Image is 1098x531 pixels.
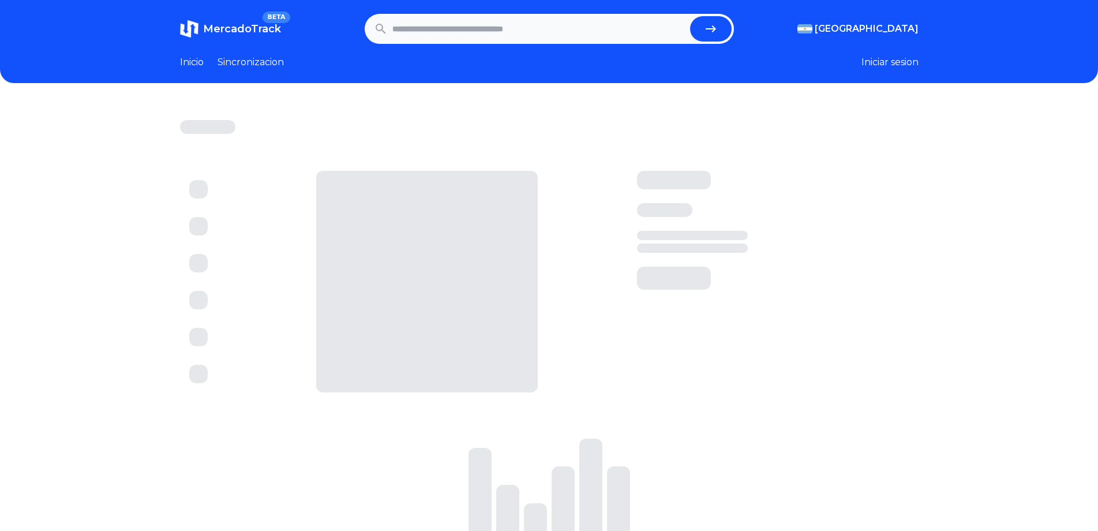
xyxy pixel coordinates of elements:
[797,24,812,33] img: Argentina
[263,12,290,23] span: BETA
[861,55,919,69] button: Iniciar sesion
[203,23,281,35] span: MercadoTrack
[218,55,284,69] a: Sincronizacion
[180,55,204,69] a: Inicio
[180,20,281,38] a: MercadoTrackBETA
[180,20,198,38] img: MercadoTrack
[815,22,919,36] span: [GEOGRAPHIC_DATA]
[797,22,919,36] button: [GEOGRAPHIC_DATA]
